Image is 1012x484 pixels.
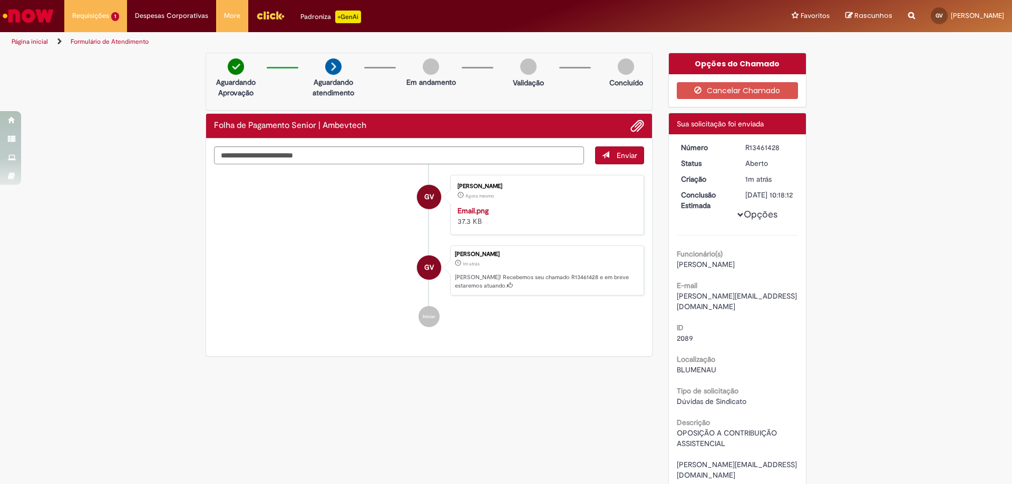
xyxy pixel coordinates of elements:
[214,146,584,164] textarea: Digite sua mensagem aqui...
[424,255,434,280] span: GV
[71,37,149,46] a: Formulário de Atendimento
[630,119,644,133] button: Adicionar anexos
[677,354,715,364] b: Localização
[224,11,240,21] span: More
[936,12,943,19] span: GV
[669,53,806,74] div: Opções do Chamado
[677,82,799,99] button: Cancelar Chamado
[595,146,644,164] button: Enviar
[458,205,633,226] div: 37.3 KB
[8,32,667,52] ul: Trilhas de página
[673,190,738,211] dt: Conclusão Estimada
[513,77,544,88] p: Validação
[677,291,797,311] span: [PERSON_NAME][EMAIL_ADDRESS][DOMAIN_NAME]
[677,365,716,374] span: BLUMENAU
[673,174,738,184] dt: Criação
[677,418,710,427] b: Descrição
[228,58,244,75] img: check-circle-green.png
[335,11,361,23] p: +GenAi
[677,249,723,259] b: Funcionário(s)
[618,58,634,75] img: img-circle-grey.png
[300,11,361,23] div: Padroniza
[325,58,342,75] img: arrow-next.png
[854,11,892,21] span: Rascunhos
[745,142,794,153] div: R13461428
[455,273,638,290] p: [PERSON_NAME]! Recebemos seu chamado R13461428 e em breve estaremos atuando.
[214,121,366,131] h2: Folha de Pagamento Senior | Ambevtech Histórico de tíquete
[609,77,643,88] p: Concluído
[677,281,697,290] b: E-mail
[745,158,794,169] div: Aberto
[845,11,892,21] a: Rascunhos
[465,193,494,199] time: 29/08/2025 10:19:19
[256,7,285,23] img: click_logo_yellow_360x200.png
[423,58,439,75] img: img-circle-grey.png
[745,174,772,184] span: 1m atrás
[617,151,637,160] span: Enviar
[1,5,55,26] img: ServiceNow
[745,174,772,184] time: 29/08/2025 10:18:09
[520,58,537,75] img: img-circle-grey.png
[801,11,830,21] span: Favoritos
[458,206,489,215] a: Email.png
[745,190,794,200] div: [DATE] 10:18:12
[465,193,494,199] span: Agora mesmo
[417,255,441,280] div: Gustavo Antunes Voltolini
[951,11,1004,20] span: [PERSON_NAME]
[463,261,480,267] time: 29/08/2025 10:18:09
[135,11,208,21] span: Despesas Corporativas
[308,77,359,98] p: Aguardando atendimento
[745,174,794,184] div: 29/08/2025 10:18:09
[677,386,738,396] b: Tipo de solicitação
[677,428,797,480] span: OPOSIÇÃO A CONTRIBUIÇÃO ASSISTENCIAL [PERSON_NAME][EMAIL_ADDRESS][DOMAIN_NAME]
[214,164,644,338] ul: Histórico de tíquete
[458,183,633,190] div: [PERSON_NAME]
[463,261,480,267] span: 1m atrás
[214,245,644,296] li: Gustavo Antunes Voltolini
[12,37,48,46] a: Página inicial
[677,260,735,269] span: [PERSON_NAME]
[677,119,764,129] span: Sua solicitação foi enviada
[673,158,738,169] dt: Status
[677,333,693,343] span: 2089
[72,11,109,21] span: Requisições
[210,77,261,98] p: Aguardando Aprovação
[424,184,434,210] span: GV
[455,251,638,258] div: [PERSON_NAME]
[417,185,441,209] div: Gustavo Antunes Voltolini
[406,77,456,87] p: Em andamento
[111,12,119,21] span: 1
[673,142,738,153] dt: Número
[677,323,684,332] b: ID
[677,397,746,406] span: Dúvidas de Sindicato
